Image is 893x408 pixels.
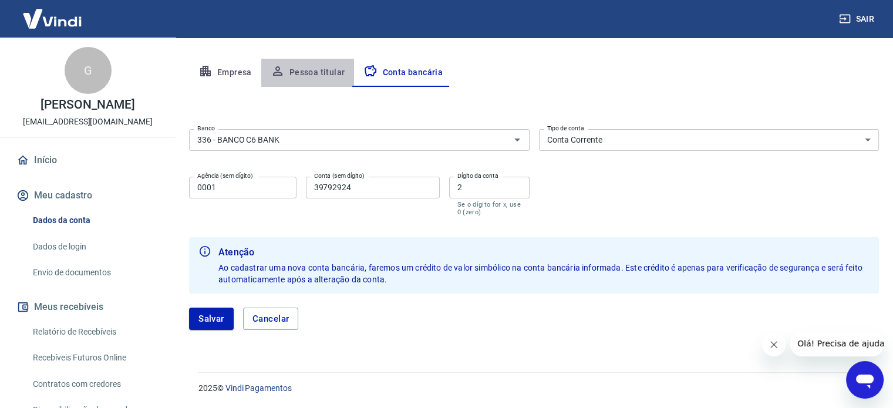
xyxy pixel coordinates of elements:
label: Conta (sem dígito) [314,171,365,180]
p: [PERSON_NAME] [41,99,134,111]
button: Pessoa titular [261,59,355,87]
iframe: Fechar mensagem [762,333,786,356]
span: Ao cadastrar uma nova conta bancária, faremos um crédito de valor simbólico na conta bancária inf... [218,263,864,284]
a: Vindi Pagamentos [225,383,292,393]
button: Abrir [509,131,525,148]
button: Conta bancária [354,59,452,87]
button: Meu cadastro [14,183,161,208]
iframe: Botão para abrir a janela de mensagens [846,361,884,399]
a: Contratos com credores [28,372,161,396]
p: Se o dígito for x, use 0 (zero) [457,201,521,216]
span: Olá! Precisa de ajuda? [7,8,99,18]
a: Relatório de Recebíveis [28,320,161,344]
label: Banco [197,124,215,133]
button: Cancelar [243,308,299,330]
div: G [65,47,112,94]
iframe: Mensagem da empresa [790,331,884,356]
a: Envio de documentos [28,261,161,285]
a: Dados da conta [28,208,161,232]
label: Tipo de conta [547,124,584,133]
a: Recebíveis Futuros Online [28,346,161,370]
p: [EMAIL_ADDRESS][DOMAIN_NAME] [23,116,153,128]
button: Salvar [189,308,234,330]
label: Agência (sem dígito) [197,171,253,180]
b: Atenção [218,245,870,259]
button: Sair [837,8,879,30]
p: 2025 © [198,382,865,394]
a: Início [14,147,161,173]
button: Empresa [189,59,261,87]
label: Dígito da conta [457,171,498,180]
img: Vindi [14,1,90,36]
button: Meus recebíveis [14,294,161,320]
a: Dados de login [28,235,161,259]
